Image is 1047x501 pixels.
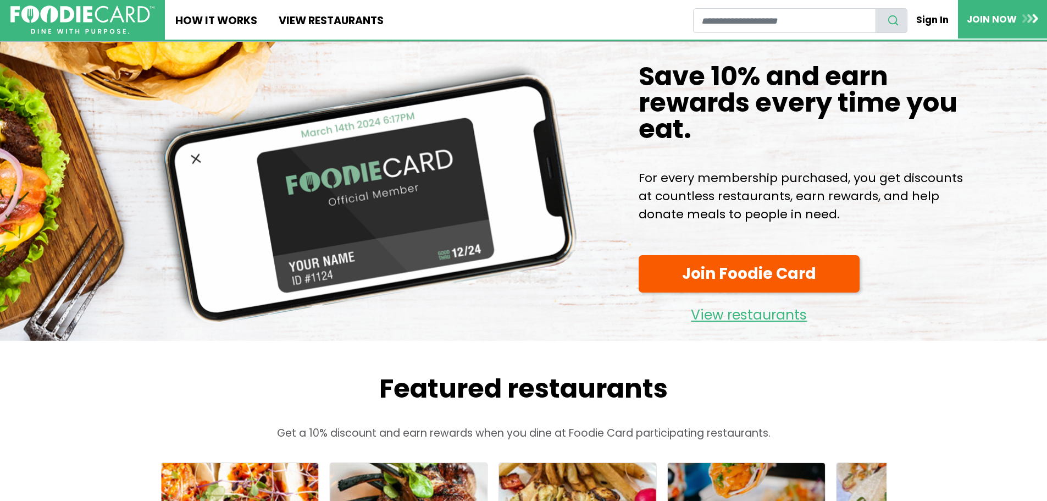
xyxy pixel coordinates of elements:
a: Sign In [907,8,958,32]
a: Join Foodie Card [639,255,860,293]
h2: Featured restaurants [139,373,908,405]
img: FoodieCard; Eat, Drink, Save, Donate [10,5,154,35]
a: View restaurants [639,298,860,326]
input: restaurant search [693,8,876,33]
button: search [876,8,907,33]
p: For every membership purchased, you get discounts at countless restaurants, earn rewards, and hel... [639,169,963,223]
p: Get a 10% discount and earn rewards when you dine at Foodie Card participating restaurants. [139,426,908,442]
h1: Save 10% and earn rewards every time you eat. [639,63,963,142]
